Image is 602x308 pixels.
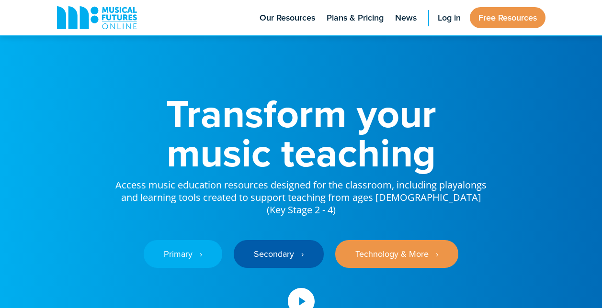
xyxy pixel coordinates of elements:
[470,7,545,28] a: Free Resources
[327,11,384,24] span: Plans & Pricing
[395,11,417,24] span: News
[114,172,488,216] p: Access music education resources designed for the classroom, including playalongs and learning to...
[260,11,315,24] span: Our Resources
[438,11,461,24] span: Log in
[335,240,458,268] a: Technology & More ‎‏‏‎ ‎ ›
[144,240,222,268] a: Primary ‎‏‏‎ ‎ ›
[234,240,324,268] a: Secondary ‎‏‏‎ ‎ ›
[114,94,488,172] h1: Transform your music teaching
